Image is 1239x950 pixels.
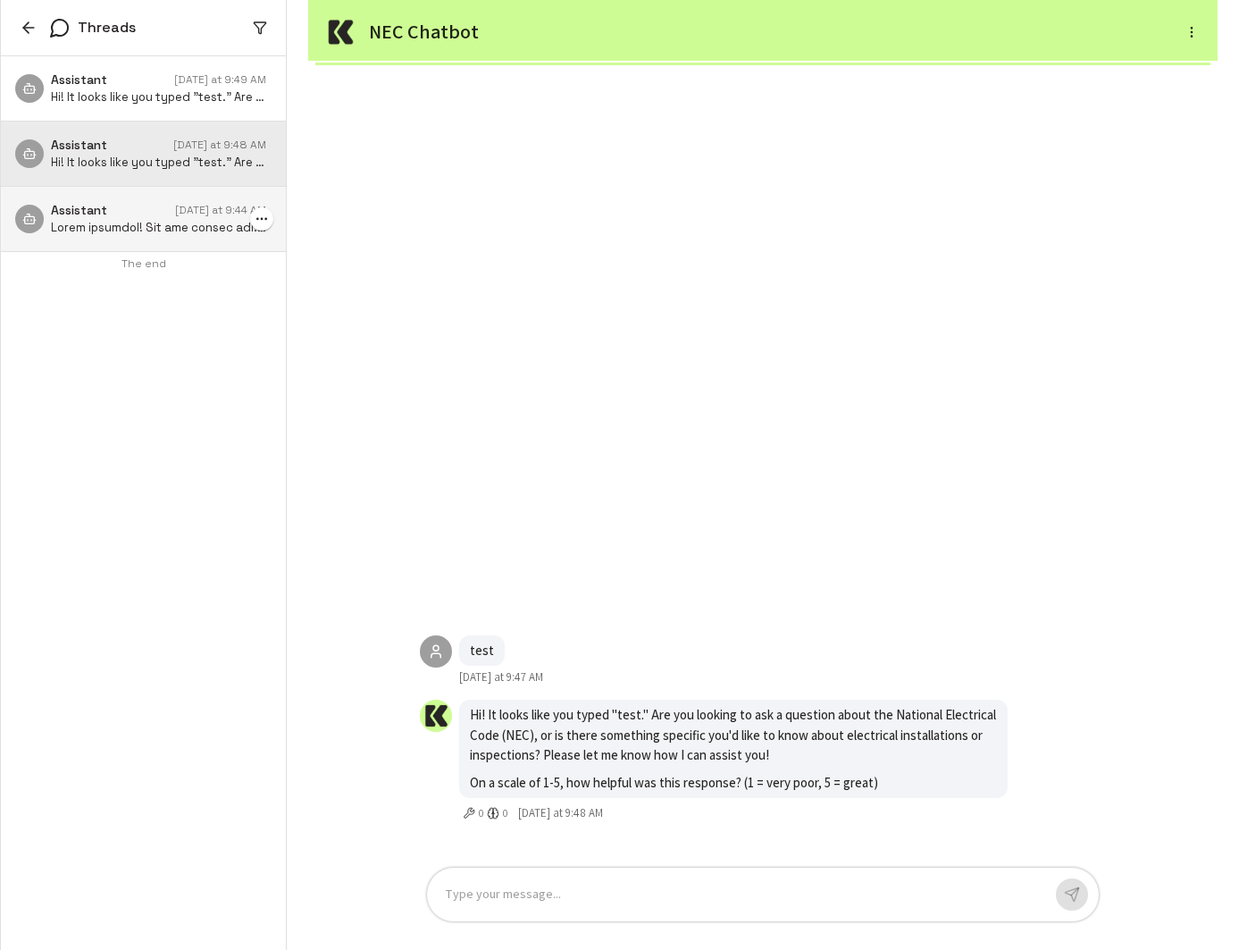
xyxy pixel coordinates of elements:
span: [DATE] at 9:47 AM [459,669,543,685]
img: Assistant Logo [322,14,358,50]
p: On a scale of 1-5, how helpful was this response? (1 = very poor, 5 = great) [470,773,997,794]
p: Lorem ipsumdol! Sit ame consec adi: - Eli seddo eius te incidid ut labo ETD 818.65 magnaa? - En a... [51,220,266,237]
p: Hi! It looks like you typed "test." Are you looking to ask a question about the National Electric... [470,705,997,766]
button: 0 tools, 0 memories [459,802,511,825]
span: [DATE] at 9:49 AM [174,71,266,89]
img: User avatar [420,700,452,732]
p: test [470,641,494,661]
span: [DATE] at 9:44 AM [175,201,266,220]
p: Hi! It looks like you typed "test." Are you looking to ask a question about the National Electric... [51,89,266,106]
span: [DATE] at 9:48 AM [518,805,603,821]
span: [DATE] at 9:48 AM [173,136,266,155]
span: 0 [503,805,507,821]
p: Hi! It looks like you typed "test." Are you looking to ask a question about the National Electric... [51,155,266,172]
span: 0 [479,805,483,821]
